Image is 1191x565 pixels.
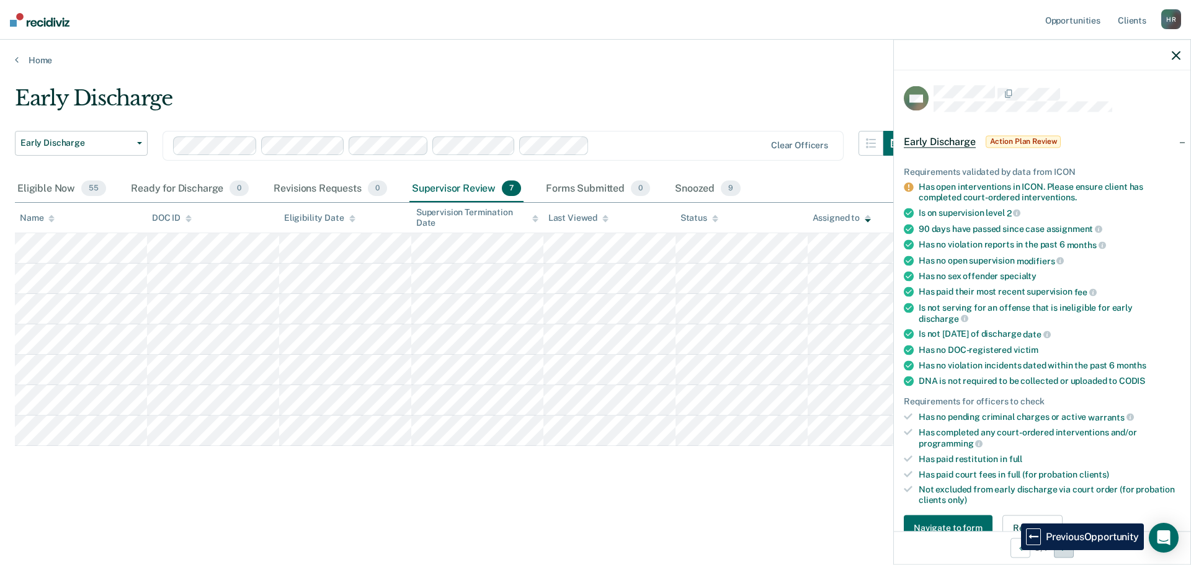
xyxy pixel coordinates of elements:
span: modifiers [1017,256,1064,265]
span: Early Discharge [904,135,976,148]
div: Has no violation reports in the past 6 [919,239,1180,251]
div: Requirements for officers to check [904,396,1180,407]
div: Revisions Requests [271,176,389,203]
span: full [1009,453,1022,463]
span: 0 [631,180,650,197]
span: 55 [81,180,106,197]
button: Previous Opportunity [1010,538,1030,558]
div: Ready for Discharge [128,176,251,203]
div: 5 / 7 [894,531,1190,564]
span: 0 [230,180,249,197]
div: Has no sex offender [919,271,1180,282]
span: Revert Changes [1068,522,1132,533]
div: Has no DOC-registered [919,345,1180,355]
span: months [1067,240,1106,250]
div: Is not serving for an offense that is ineligible for early [919,303,1180,324]
span: 7 [502,180,521,197]
span: 2 [1007,208,1021,218]
div: Is on supervision level [919,208,1180,219]
a: Navigate to form link [904,515,997,540]
span: fee [1074,287,1097,297]
div: Eligibility Date [284,213,355,223]
span: assignment [1046,224,1102,234]
div: Has paid restitution in [919,453,1180,464]
div: Forms Submitted [543,176,653,203]
span: 0 [368,180,387,197]
div: 90 days have passed since case [919,223,1180,234]
div: Clear officers [771,140,828,151]
div: Has open interventions in ICON. Please ensure client has completed court-ordered interventions. [919,182,1180,203]
span: specialty [1000,271,1037,281]
span: date [1023,329,1050,339]
button: Review [1002,515,1063,540]
a: Home [15,55,1176,66]
div: Requirements validated by data from ICON [904,166,1180,177]
span: victim [1014,345,1038,355]
span: warrants [1088,412,1134,422]
div: Has no open supervision [919,255,1180,266]
div: Open Intercom Messenger [1149,523,1179,553]
span: discharge [919,313,968,323]
div: Has no violation incidents dated within the past 6 [919,360,1180,371]
span: clients) [1079,469,1109,479]
div: Has no pending criminal charges or active [919,411,1180,422]
div: H R [1161,9,1181,29]
span: programming [919,438,983,448]
div: Not excluded from early discharge via court order (for probation clients [919,484,1180,505]
div: Early DischargeAction Plan Review [894,122,1190,161]
div: Has completed any court-ordered interventions and/or [919,427,1180,448]
div: Assigned to [813,213,871,223]
button: Navigate to form [904,515,993,540]
div: DNA is not required to be collected or uploaded to [919,376,1180,386]
div: Early Discharge [15,86,908,121]
div: DOC ID [152,213,192,223]
div: Has paid their most recent supervision [919,287,1180,298]
div: Is not [DATE] of discharge [919,329,1180,340]
span: CODIS [1119,376,1145,386]
button: Next Opportunity [1054,538,1074,558]
div: Status [680,213,718,223]
div: Last Viewed [548,213,609,223]
div: Supervision Termination Date [416,207,538,228]
div: Eligible Now [15,176,109,203]
span: 9 [721,180,741,197]
span: Early Discharge [20,138,132,148]
span: months [1117,360,1146,370]
span: only) [948,495,967,505]
span: Action Plan Review [986,135,1061,148]
div: Has paid court fees in full (for probation [919,469,1180,479]
img: Recidiviz [10,13,69,27]
div: Supervisor Review [409,176,524,203]
div: Name [20,213,55,223]
div: Snoozed [672,176,743,203]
